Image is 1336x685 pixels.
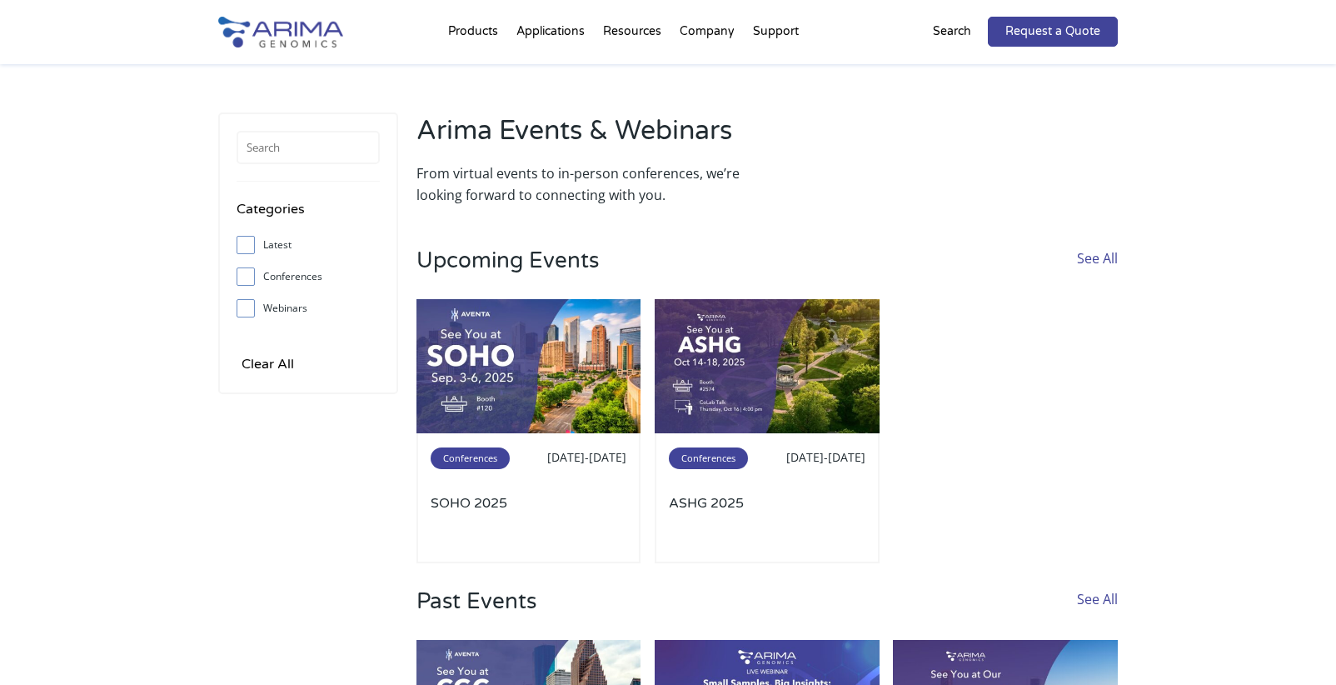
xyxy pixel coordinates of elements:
a: Request a Quote [988,17,1118,47]
a: SOHO 2025 [431,494,627,549]
span: Conferences [431,447,510,469]
h3: Past Events [416,588,536,640]
img: SOHO-2025-500x300.jpg [416,299,641,434]
a: See All [1077,247,1118,299]
p: From virtual events to in-person conferences, we’re looking forward to connecting with you. [416,162,759,206]
h4: Categories [237,198,380,232]
input: Clear All [237,352,299,376]
label: Webinars [237,296,380,321]
span: [DATE]-[DATE] [547,449,626,465]
a: ASHG 2025 [669,494,865,549]
h3: Upcoming Events [416,247,599,299]
label: Conferences [237,264,380,289]
span: [DATE]-[DATE] [786,449,865,465]
img: ashg-2025-500x300.jpg [655,299,880,434]
input: Search [237,131,380,164]
img: Arima-Genomics-logo [218,17,343,47]
label: Latest [237,232,380,257]
h2: Arima Events & Webinars [416,112,759,162]
a: See All [1077,588,1118,640]
span: Conferences [669,447,748,469]
p: Search [933,21,971,42]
